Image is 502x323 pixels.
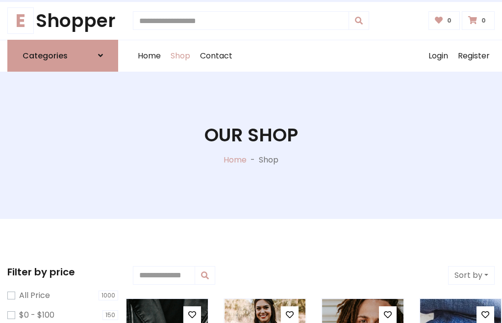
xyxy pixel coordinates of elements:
[7,7,34,34] span: E
[445,16,454,25] span: 0
[195,40,237,72] a: Contact
[7,40,118,72] a: Categories
[204,124,298,146] h1: Our Shop
[453,40,495,72] a: Register
[19,290,50,301] label: All Price
[424,40,453,72] a: Login
[247,154,259,166] p: -
[479,16,488,25] span: 0
[224,154,247,165] a: Home
[259,154,278,166] p: Shop
[7,10,118,32] h1: Shopper
[7,10,118,32] a: EShopper
[448,266,495,285] button: Sort by
[462,11,495,30] a: 0
[7,266,118,278] h5: Filter by price
[428,11,460,30] a: 0
[133,40,166,72] a: Home
[23,51,68,60] h6: Categories
[19,309,54,321] label: $0 - $100
[99,291,118,300] span: 1000
[166,40,195,72] a: Shop
[102,310,118,320] span: 150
